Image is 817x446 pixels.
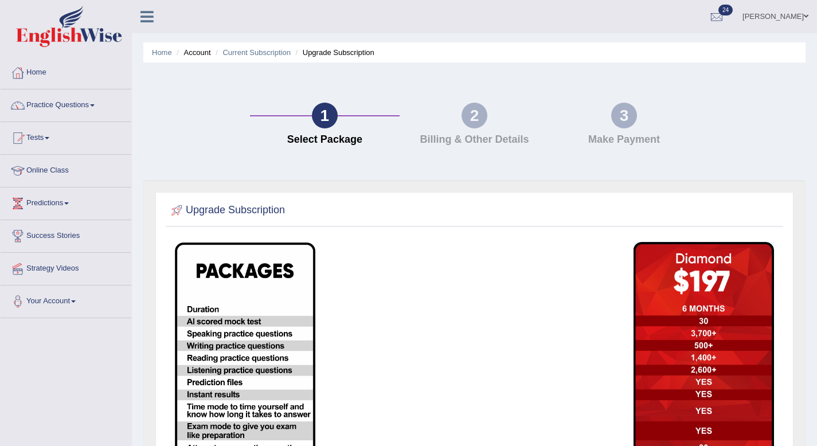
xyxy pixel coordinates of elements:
[611,103,637,128] div: 3
[222,48,291,57] a: Current Subscription
[152,48,172,57] a: Home
[312,103,338,128] div: 1
[1,187,131,216] a: Predictions
[405,134,544,146] h4: Billing & Other Details
[1,253,131,281] a: Strategy Videos
[1,89,131,118] a: Practice Questions
[1,155,131,183] a: Online Class
[555,134,693,146] h4: Make Payment
[1,220,131,249] a: Success Stories
[1,122,131,151] a: Tests
[293,47,374,58] li: Upgrade Subscription
[1,285,131,314] a: Your Account
[256,134,394,146] h4: Select Package
[718,5,733,15] span: 24
[174,47,210,58] li: Account
[1,57,131,85] a: Home
[169,202,285,219] h2: Upgrade Subscription
[462,103,487,128] div: 2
